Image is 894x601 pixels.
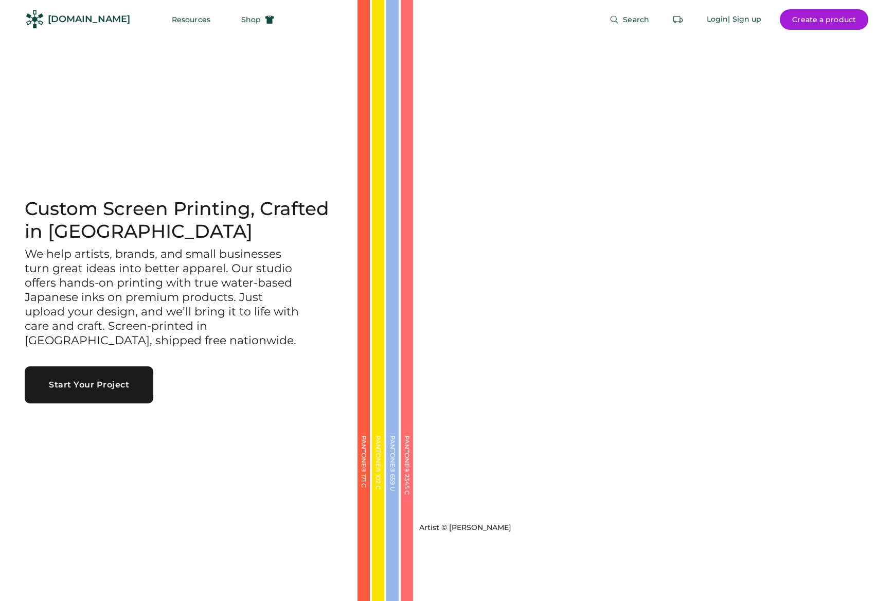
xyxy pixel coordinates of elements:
[597,9,661,30] button: Search
[361,435,367,538] div: PANTONE® 171 C
[668,9,688,30] button: Retrieve an order
[241,16,261,23] span: Shop
[26,10,44,28] img: Rendered Logo - Screens
[25,247,302,348] h3: We help artists, brands, and small businesses turn great ideas into better apparel. Our studio of...
[780,9,868,30] button: Create a product
[159,9,223,30] button: Resources
[404,435,410,538] div: PANTONE® 2345 C
[25,366,153,403] button: Start Your Project
[728,14,761,25] div: | Sign up
[623,16,649,23] span: Search
[415,519,511,533] a: Artist © [PERSON_NAME]
[229,9,287,30] button: Shop
[389,435,396,538] div: PANTONE® 659 U
[707,14,728,25] div: Login
[25,198,333,243] h1: Custom Screen Printing, Crafted in [GEOGRAPHIC_DATA]
[48,13,130,26] div: [DOMAIN_NAME]
[375,435,381,538] div: PANTONE® 102 C
[419,523,511,533] div: Artist © [PERSON_NAME]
